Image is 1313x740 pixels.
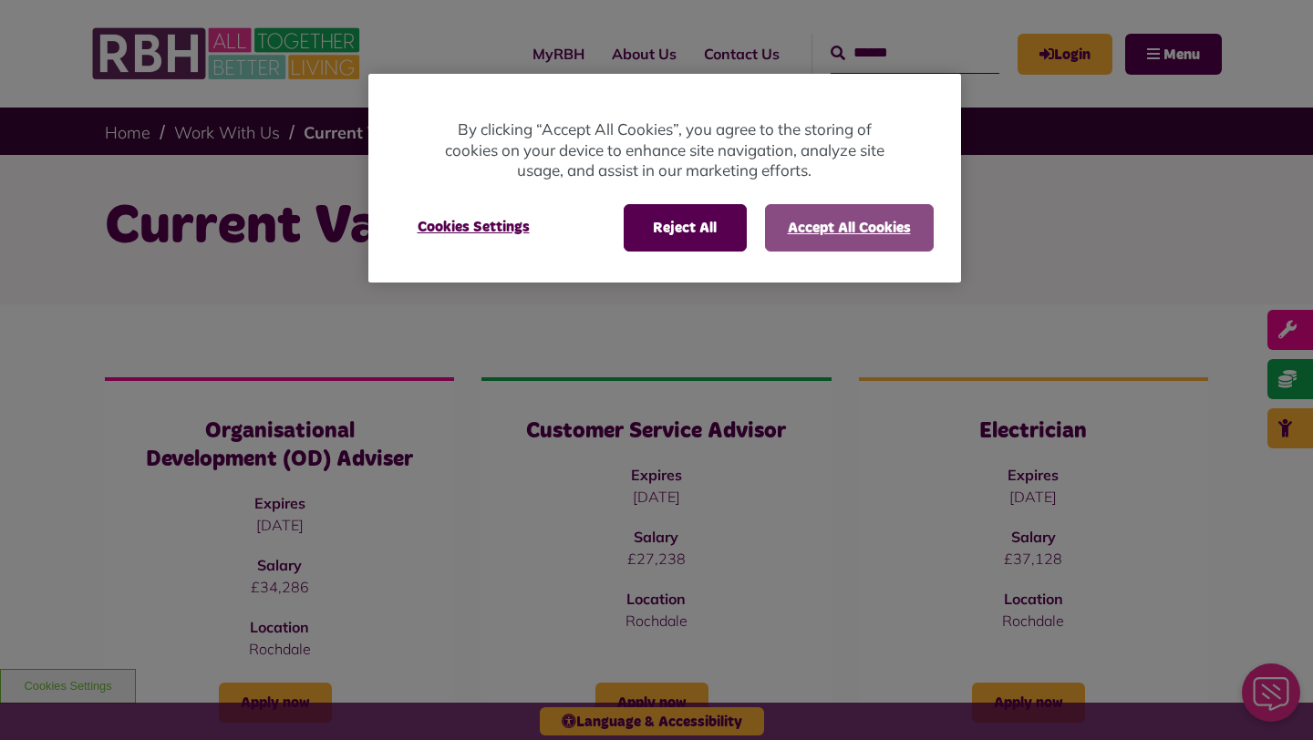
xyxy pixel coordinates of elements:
[11,5,69,64] div: Close Web Assistant
[765,204,934,252] button: Accept All Cookies
[368,74,961,283] div: Cookie banner
[396,204,552,250] button: Cookies Settings
[624,204,747,252] button: Reject All
[368,74,961,283] div: Privacy
[441,119,888,181] p: By clicking “Accept All Cookies”, you agree to the storing of cookies on your device to enhance s...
